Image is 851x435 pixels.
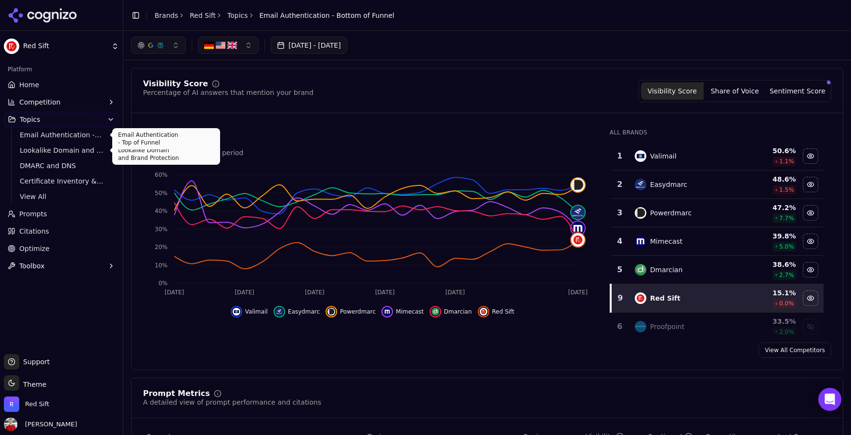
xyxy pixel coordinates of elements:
a: Lookalike Domain and Brand Protection [16,144,107,157]
button: Open user button [4,418,77,431]
div: 15.1% [155,129,590,146]
span: Toolbox [19,261,45,271]
tr: 4mimecastMimecast39.8%5.0%Hide mimecast data [611,227,824,256]
span: Dmarcian [444,308,472,316]
a: Topics [227,11,248,20]
button: Open organization switcher [4,396,49,412]
tspan: [DATE] [305,289,325,296]
button: Hide powerdmarc data [326,306,376,317]
div: Valimail [650,151,677,161]
img: Jack Lilley [4,418,17,431]
span: Prompts [19,209,47,219]
span: 2.0 % [779,328,794,336]
div: Percentage of AI answers that mention your brand [143,88,314,97]
button: Toolbox [4,258,119,274]
a: Certificate Inventory & Monitoring [16,174,107,188]
tr: 6proofpointProofpoint33.5%2.0%Show proofpoint data [611,313,824,341]
button: [DATE] - [DATE] [271,37,347,54]
div: 1 [615,150,625,162]
tr: 3powerdmarcPowerdmarc47.2%7.7%Hide powerdmarc data [611,199,824,227]
div: Powerdmarc [650,208,692,218]
span: Mimecast [396,308,424,316]
tspan: [DATE] [165,289,184,296]
img: mimecast [571,222,585,235]
button: Hide mimecast data [381,306,424,317]
div: Prompt Metrics [143,390,210,397]
span: 1.1 % [779,158,794,165]
span: [PERSON_NAME] [21,420,77,429]
img: US [216,40,225,50]
tspan: 20% [155,244,168,250]
img: powerdmarc [571,178,585,192]
span: Competition [19,97,61,107]
div: 6 [615,321,625,332]
a: Optimize [4,241,119,256]
button: Hide easydmarc data [803,177,818,192]
span: Certificate Inventory & Monitoring [20,176,104,186]
tspan: 10% [155,262,168,269]
img: proofpoint [635,321,646,332]
img: red sift [571,233,585,247]
a: Brands [155,12,178,19]
div: 3 [615,207,625,219]
span: DMARC and DNS [20,161,104,171]
p: Email Authentication - Top of Funnel [118,131,214,146]
nav: breadcrumb [155,11,394,20]
img: dmarcian [432,308,439,316]
tspan: [DATE] [445,289,465,296]
a: Home [4,77,119,92]
span: 1.5 % [779,186,794,194]
img: easydmarc [571,206,585,219]
img: valimail [635,150,646,162]
span: Email Authentication - Bottom of Funnel [260,11,394,20]
div: Platform [4,62,119,77]
div: Mimecast [650,237,682,246]
span: Valimail [245,308,268,316]
button: Hide valimail data [803,148,818,164]
div: Easydmarc [650,180,687,189]
img: easydmarc [275,308,283,316]
img: dmarcian [635,264,646,276]
button: Topics [4,112,119,127]
span: Citations [19,226,49,236]
span: Red Sift [23,42,107,51]
button: Hide valimail data [231,306,268,317]
tspan: 30% [155,226,168,233]
button: Visibility Score [641,82,704,100]
button: Hide red sift data [803,290,818,306]
img: powerdmarc [327,308,335,316]
div: Dmarcian [650,265,682,275]
button: Share of Voice [704,82,766,100]
button: Sentiment Score [766,82,829,100]
img: red sift [480,308,487,316]
div: Open Intercom Messenger [818,388,841,411]
a: Prompts [4,206,119,222]
span: Theme [19,381,46,388]
span: Support [19,357,50,367]
span: 2.7 % [779,271,794,279]
div: 38.6 % [741,260,796,269]
button: Hide mimecast data [803,234,818,249]
div: 4 [615,236,625,247]
span: Optimize [19,244,50,253]
img: Red Sift [4,39,19,54]
div: 33.5 % [741,316,796,326]
button: Hide easydmarc data [274,306,320,317]
button: Hide red sift data [478,306,514,317]
div: Proofpoint [650,322,684,331]
tspan: [DATE] [375,289,395,296]
span: Topics [20,115,40,124]
span: Home [19,80,39,90]
tspan: [DATE] [568,289,588,296]
span: 0.0 % [779,300,794,307]
tr: 1valimailValimail50.6%1.1%Hide valimail data [611,142,824,171]
div: 2 [615,179,625,190]
img: red sift [635,292,646,304]
div: 39.8 % [741,231,796,241]
button: Hide powerdmarc data [803,205,818,221]
a: Red Sift [190,11,216,20]
span: Easydmarc [288,308,320,316]
div: 50.6 % [741,146,796,156]
img: mimecast [383,308,391,316]
div: Red Sift [650,293,681,303]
